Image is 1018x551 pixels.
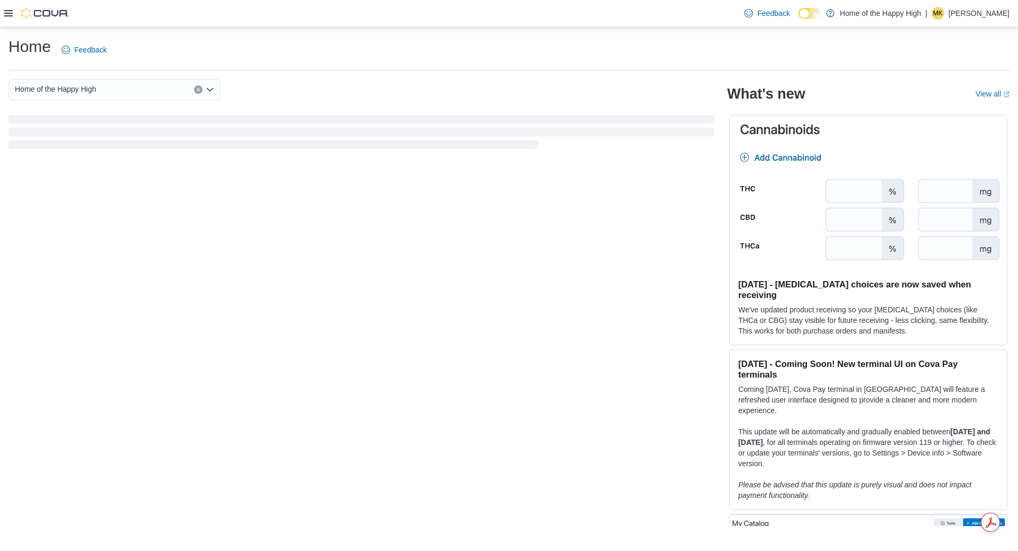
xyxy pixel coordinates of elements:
[925,7,927,20] p: |
[727,85,805,102] h2: What's new
[21,8,69,19] img: Cova
[738,480,971,500] em: Please be advised that this update is purely visual and does not impact payment functionality.
[840,7,921,20] p: Home of the Happy High
[15,83,96,95] span: Home of the Happy High
[949,7,1010,20] p: [PERSON_NAME]
[932,7,944,20] div: Michael Kirkman
[740,3,794,24] a: Feedback
[8,117,714,151] span: Loading
[194,85,203,94] button: Clear input
[738,427,990,447] strong: [DATE] and [DATE]
[798,8,821,19] input: Dark Mode
[976,90,1010,98] a: View allExternal link
[74,45,107,55] span: Feedback
[206,85,214,94] button: Open list of options
[738,384,998,416] p: Coming [DATE], Cova Pay terminal in [GEOGRAPHIC_DATA] will feature a refreshed user interface des...
[933,7,943,20] span: MK
[738,279,998,300] h3: [DATE] - [MEDICAL_DATA] choices are now saved when receiving
[57,39,111,60] a: Feedback
[738,426,998,469] p: This update will be automatically and gradually enabled between , for all terminals operating on ...
[738,358,998,380] h3: [DATE] - Coming Soon! New terminal UI on Cova Pay terminals
[1003,91,1010,98] svg: External link
[738,304,998,336] p: We've updated product receiving so your [MEDICAL_DATA] choices (like THCa or CBG) stay visible fo...
[757,8,789,19] span: Feedback
[8,36,51,57] h1: Home
[798,19,799,20] span: Dark Mode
